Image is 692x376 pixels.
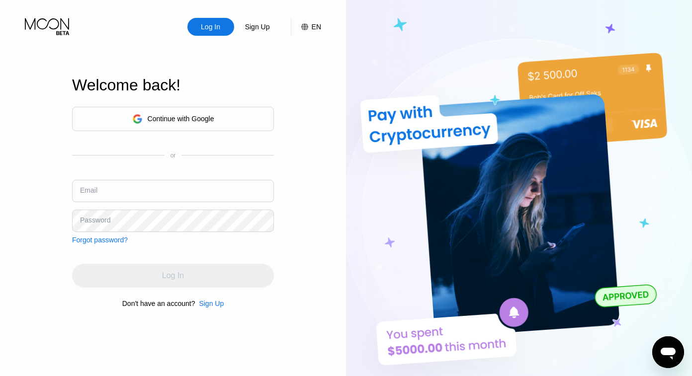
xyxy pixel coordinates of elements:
div: Welcome back! [72,76,274,94]
div: or [171,152,176,159]
div: Password [80,216,110,224]
div: Sign Up [195,300,224,307]
div: EN [312,23,321,31]
div: Email [80,186,97,194]
div: EN [291,18,321,36]
div: Continue with Google [148,115,214,123]
div: Forgot password? [72,236,128,244]
div: Log In [200,22,221,32]
div: Sign Up [244,22,271,32]
div: Don't have an account? [122,300,195,307]
iframe: Button to launch messaging window [652,336,684,368]
div: Sign Up [199,300,224,307]
div: Log In [187,18,234,36]
div: Sign Up [234,18,281,36]
div: Continue with Google [72,107,274,131]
